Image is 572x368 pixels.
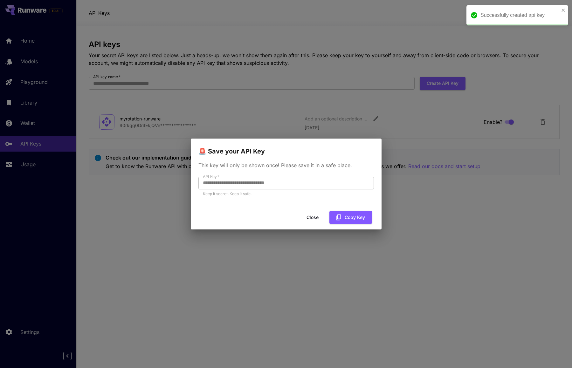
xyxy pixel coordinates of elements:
[329,211,372,224] button: Copy Key
[191,139,382,156] h2: 🚨 Save your API Key
[203,191,369,197] p: Keep it secret. Keep it safe.
[480,11,559,19] div: Successfully created api key
[198,161,374,169] p: This key will only be shown once! Please save it in a safe place.
[298,211,327,224] button: Close
[203,174,219,179] label: API Key
[561,8,566,13] button: close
